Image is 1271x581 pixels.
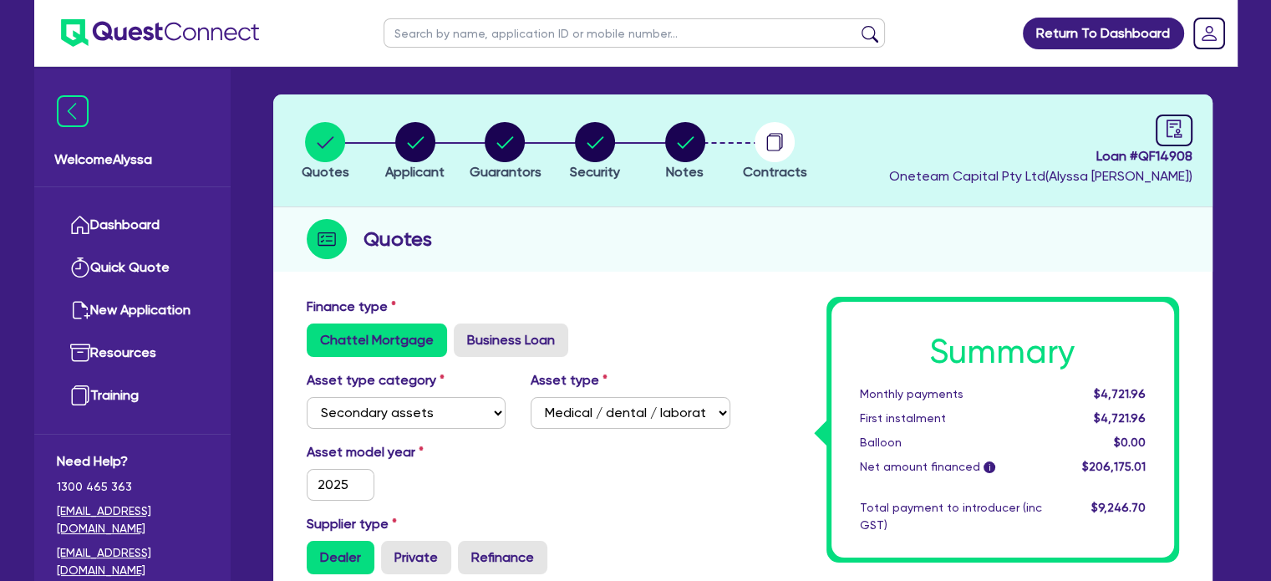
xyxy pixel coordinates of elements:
[1093,387,1145,400] span: $4,721.96
[384,121,445,183] button: Applicant
[984,461,995,473] span: i
[381,541,451,574] label: Private
[70,343,90,363] img: resources
[301,121,350,183] button: Quotes
[57,204,208,247] a: Dashboard
[57,375,208,417] a: Training
[1091,501,1145,514] span: $9,246.70
[307,514,397,534] label: Supplier type
[307,324,447,357] label: Chattel Mortgage
[307,370,445,390] label: Asset type category
[1156,115,1192,146] a: audit
[664,121,706,183] button: Notes
[364,224,432,254] h2: Quotes
[531,370,608,390] label: Asset type
[57,95,89,127] img: icon-menu-close
[742,121,808,183] button: Contracts
[307,297,396,317] label: Finance type
[847,434,1055,451] div: Balloon
[889,168,1192,184] span: Oneteam Capital Pty Ltd ( Alyssa [PERSON_NAME] )
[860,332,1146,372] h1: Summary
[70,300,90,320] img: new-application
[61,19,259,47] img: quest-connect-logo-blue
[847,499,1055,534] div: Total payment to introducer (inc GST)
[666,164,704,180] span: Notes
[1113,436,1145,449] span: $0.00
[54,150,211,170] span: Welcome Alyssa
[57,502,208,538] a: [EMAIL_ADDRESS][DOMAIN_NAME]
[847,385,1055,403] div: Monthly payments
[1081,460,1145,473] span: $206,175.01
[57,289,208,332] a: New Application
[57,247,208,289] a: Quick Quote
[57,544,208,579] a: [EMAIL_ADDRESS][DOMAIN_NAME]
[570,164,620,180] span: Security
[1093,411,1145,425] span: $4,721.96
[1165,120,1183,138] span: audit
[847,458,1055,476] div: Net amount financed
[307,219,347,259] img: step-icon
[307,541,374,574] label: Dealer
[70,385,90,405] img: training
[454,324,568,357] label: Business Loan
[70,257,90,278] img: quick-quote
[458,541,547,574] label: Refinance
[384,18,885,48] input: Search by name, application ID or mobile number...
[57,478,208,496] span: 1300 465 363
[302,164,349,180] span: Quotes
[57,451,208,471] span: Need Help?
[57,332,208,375] a: Resources
[469,164,541,180] span: Guarantors
[889,146,1192,166] span: Loan # QF14908
[1023,18,1184,49] a: Return To Dashboard
[294,442,519,462] label: Asset model year
[468,121,541,183] button: Guarantors
[743,164,807,180] span: Contracts
[1187,12,1231,55] a: Dropdown toggle
[847,410,1055,427] div: First instalment
[385,164,445,180] span: Applicant
[569,121,621,183] button: Security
